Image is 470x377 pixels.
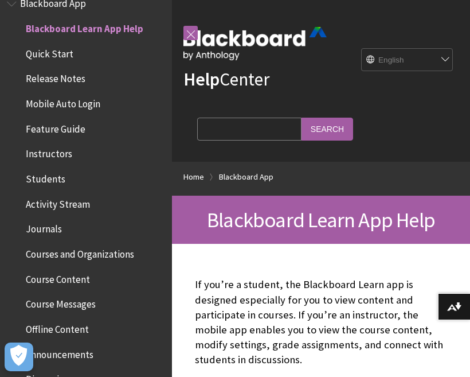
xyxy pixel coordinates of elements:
[26,244,134,260] span: Courses and Organizations
[195,277,447,367] p: If you’re a student, the Blackboard Learn app is designed especially for you to view content and ...
[26,270,90,285] span: Course Content
[301,118,353,140] input: Search
[26,44,73,60] span: Quick Start
[26,169,65,185] span: Students
[183,27,327,60] img: Blackboard by Anthology
[26,94,100,110] span: Mobile Auto Login
[26,295,96,310] span: Course Messages
[26,320,89,335] span: Offline Content
[207,207,435,233] span: Blackboard Learn App Help
[26,220,62,235] span: Journals
[219,170,273,184] a: Blackboard App
[26,145,72,160] span: Instructors
[183,170,204,184] a: Home
[26,119,85,135] span: Feature Guide
[26,19,143,34] span: Blackboard Learn App Help
[26,69,85,85] span: Release Notes
[26,345,93,360] span: Announcements
[183,68,220,91] strong: Help
[183,68,269,91] a: HelpCenter
[5,343,33,371] button: Open Preferences
[26,195,90,210] span: Activity Stream
[362,49,453,72] select: Site Language Selector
